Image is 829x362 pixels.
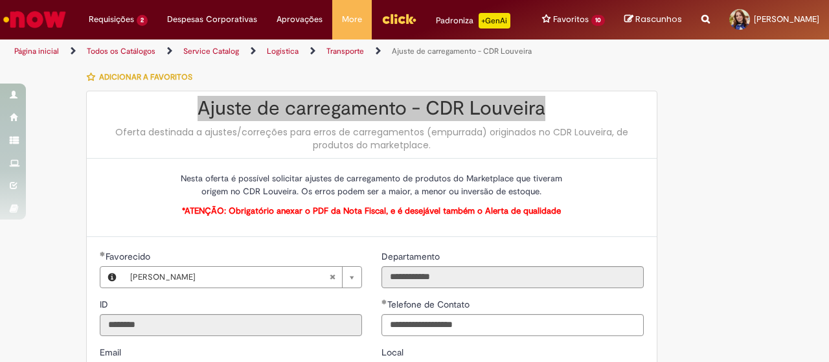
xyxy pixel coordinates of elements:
[342,13,362,26] span: More
[277,13,323,26] span: Aprovações
[14,46,59,56] a: Página inicial
[591,15,605,26] span: 10
[624,14,682,26] a: Rascunhos
[130,267,329,288] span: [PERSON_NAME]
[100,98,644,119] h2: Ajuste de carregamento - CDR Louveira
[100,346,124,359] label: Somente leitura - Email
[100,299,111,310] span: Somente leitura - ID
[387,299,472,310] span: Telefone de Contato
[10,40,543,63] ul: Trilhas de página
[635,13,682,25] span: Rascunhos
[100,126,644,152] div: Oferta destinada a ajustes/correções para erros de carregamentos (empurrada) originados no CDR Lo...
[99,72,192,82] span: Adicionar a Favoritos
[167,13,257,26] span: Despesas Corporativas
[100,251,106,256] span: Obrigatório Preenchido
[479,13,510,28] p: +GenAi
[89,13,134,26] span: Requisições
[124,267,361,288] a: [PERSON_NAME]Limpar campo Favorecido
[381,9,416,28] img: click_logo_yellow_360x200.png
[553,13,589,26] span: Favoritos
[86,63,199,91] button: Adicionar a Favoritos
[100,267,124,288] button: Favorecido, Visualizar este registro Julia Meneses Mendes Ambrosio
[323,267,342,288] abbr: Limpar campo Favorecido
[100,346,124,358] span: Somente leitura - Email
[381,266,644,288] input: Departamento
[1,6,68,32] img: ServiceNow
[436,13,510,28] div: Padroniza
[100,298,111,311] label: Somente leitura - ID
[100,314,362,336] input: ID
[754,14,819,25] span: [PERSON_NAME]
[326,46,364,56] a: Transporte
[381,314,644,336] input: Telefone de Contato
[381,346,406,358] span: Local
[106,251,153,262] span: Necessários - Favorecido
[181,173,562,184] span: Nesta oferta é possível solicitar ajustes de carregamento de produtos do Marketplace que tiveram
[87,46,155,56] a: Todos os Catálogos
[182,205,561,216] span: *ATENÇÃO: Obrigatório anexar o PDF da Nota Fiscal, e é desejável também o Alerta de qualidade
[381,251,442,262] span: Somente leitura - Departamento
[183,46,239,56] a: Service Catalog
[137,15,148,26] span: 2
[381,299,387,304] span: Obrigatório Preenchido
[201,186,541,197] span: origem no CDR Louveira. Os erros podem ser a maior, a menor ou inversão de estoque.
[392,46,532,56] a: Ajuste de carregamento - CDR Louveira
[267,46,299,56] a: Logistica
[381,250,442,263] label: Somente leitura - Departamento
